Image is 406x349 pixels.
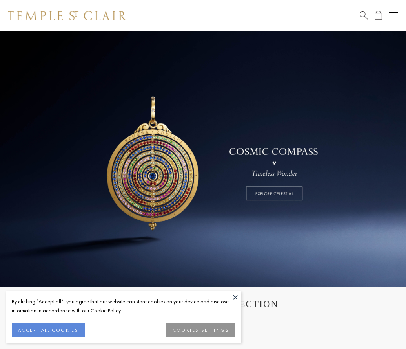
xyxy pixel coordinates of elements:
a: Search [360,11,368,20]
button: COOKIES SETTINGS [166,323,235,337]
div: By clicking “Accept all”, you agree that our website can store cookies on your device and disclos... [12,297,235,315]
button: ACCEPT ALL COOKIES [12,323,85,337]
button: Open navigation [389,11,398,20]
img: Temple St. Clair [8,11,126,20]
a: Open Shopping Bag [375,11,382,20]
